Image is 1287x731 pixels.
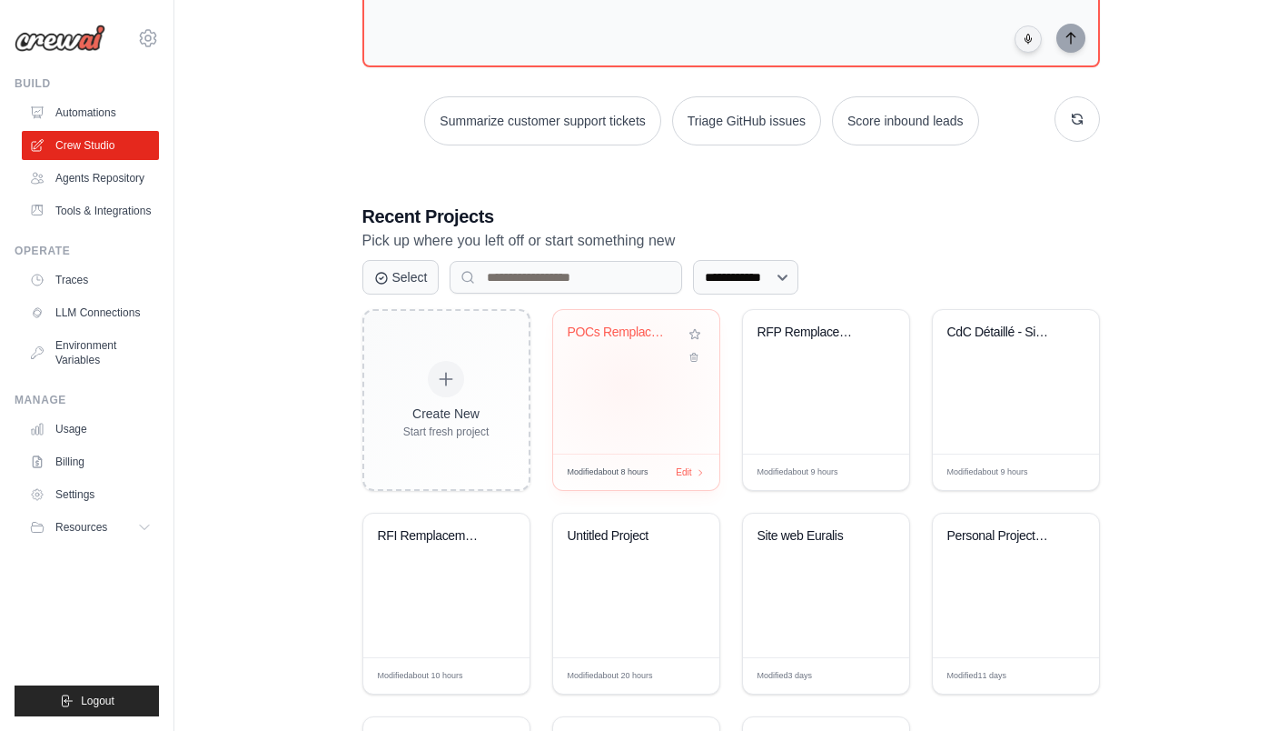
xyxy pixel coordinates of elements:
[22,98,159,127] a: Automations
[81,694,114,708] span: Logout
[947,325,1057,341] div: CdC Détaillé - Site d'Assurance Climatique
[403,425,490,439] div: Start fresh project
[486,669,501,683] span: Edit
[22,298,159,327] a: LLM Connections
[22,131,159,160] a: Crew Studio
[1015,25,1042,53] button: Click to speak your automation idea
[947,466,1028,479] span: Modified about 9 hours
[15,393,159,407] div: Manage
[378,670,463,683] span: Modified about 10 hours
[22,331,159,375] a: Environment Variables
[362,204,1100,229] h3: Recent Projects
[22,480,159,509] a: Settings
[568,325,678,341] div: POCs Remplacement SAP BFC - Cahiers des Charges
[362,260,440,295] button: Select
[15,25,105,52] img: Logo
[22,415,159,444] a: Usage
[22,265,159,295] a: Traces
[568,670,653,683] span: Modified about 20 hours
[947,670,1007,683] span: Modified 11 days
[55,520,107,535] span: Resources
[1055,669,1071,683] span: Edit
[947,528,1057,545] div: Personal Project Management Assistant
[403,405,490,423] div: Create New
[1054,96,1100,142] button: Get new suggestions
[866,466,881,479] span: Edit
[22,196,159,225] a: Tools & Integrations
[15,686,159,716] button: Logout
[424,96,660,145] button: Summarize customer support tickets
[685,325,705,345] button: Add to favorites
[757,670,813,683] span: Modified 3 days
[568,466,648,479] span: Modified about 8 hours
[22,164,159,193] a: Agents Repository
[676,669,691,683] span: Edit
[757,466,838,479] span: Modified about 9 hours
[378,528,488,545] div: RFI Remplacement SAP BFC - Projet CORTEX
[1055,466,1071,479] span: Edit
[685,348,705,366] button: Delete project
[22,447,159,476] a: Billing
[568,528,678,545] div: Untitled Project
[22,513,159,542] button: Resources
[757,528,867,545] div: Site web Euralis
[15,244,159,258] div: Operate
[757,325,867,341] div: RFP Remplacement Solution Consolidation Financiere SAP BFC
[832,96,979,145] button: Score inbound leads
[362,229,1100,253] p: Pick up where you left off or start something new
[672,96,821,145] button: Triage GitHub issues
[15,76,159,91] div: Build
[866,669,881,683] span: Edit
[676,466,691,479] span: Edit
